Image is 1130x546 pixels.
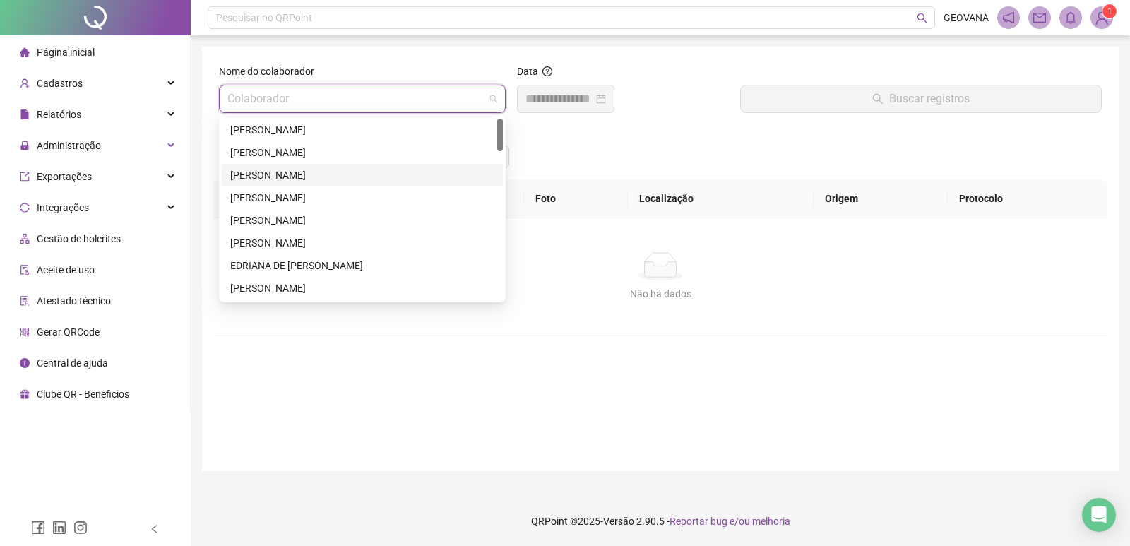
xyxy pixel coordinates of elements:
[20,358,30,368] span: info-circle
[37,109,81,120] span: Relatórios
[814,179,948,218] th: Origem
[37,295,111,307] span: Atestado técnico
[230,190,494,206] div: [PERSON_NAME]
[944,10,989,25] span: GEOVANA
[37,233,121,244] span: Gestão de holerites
[1082,498,1116,532] div: Open Intercom Messenger
[20,78,30,88] span: user-add
[73,521,88,535] span: instagram
[222,209,503,232] div: BEATRIZ ANDRADE MOTA
[542,66,552,76] span: question-circle
[230,286,1090,302] div: Não há dados
[20,203,30,213] span: sync
[230,235,494,251] div: [PERSON_NAME]
[20,327,30,337] span: qrcode
[230,167,494,183] div: [PERSON_NAME]
[37,47,95,58] span: Página inicial
[524,179,628,218] th: Foto
[20,47,30,57] span: home
[20,109,30,119] span: file
[230,213,494,228] div: [PERSON_NAME]
[20,141,30,150] span: lock
[222,232,503,254] div: CARINE REIS DOS SANTOS
[20,234,30,244] span: apartment
[20,389,30,399] span: gift
[37,326,100,338] span: Gerar QRCode
[37,78,83,89] span: Cadastros
[37,171,92,182] span: Exportações
[20,172,30,182] span: export
[230,258,494,273] div: EDRIANA DE [PERSON_NAME]
[1002,11,1015,24] span: notification
[37,357,108,369] span: Central de ajuda
[917,13,927,23] span: search
[603,516,634,527] span: Versão
[52,521,66,535] span: linkedin
[1033,11,1046,24] span: mail
[740,85,1102,113] button: Buscar registros
[222,254,503,277] div: EDRIANA DE JESUS SOUZA
[37,202,89,213] span: Integrações
[1107,6,1112,16] span: 1
[222,277,503,299] div: EDSON NASCIMENTO DOS SANTOS
[31,521,45,535] span: facebook
[670,516,790,527] span: Reportar bug e/ou melhoria
[191,497,1130,546] footer: QRPoint © 2025 - 2.90.5 -
[1102,4,1117,18] sup: Atualize o seu contato no menu Meus Dados
[222,186,503,209] div: BARBARA LUIZA DE JESUS MOREIRA
[948,179,1107,218] th: Protocolo
[230,280,494,296] div: [PERSON_NAME]
[222,141,503,164] div: ALINE PEREIRA DA SILVA
[150,524,160,534] span: left
[20,265,30,275] span: audit
[517,66,538,77] span: Data
[37,388,129,400] span: Clube QR - Beneficios
[219,64,323,79] label: Nome do colaborador
[1091,7,1112,28] img: 93960
[37,140,101,151] span: Administração
[37,264,95,275] span: Aceite de uso
[1064,11,1077,24] span: bell
[222,164,503,186] div: BARBARA DA SILVA PORTO
[628,179,813,218] th: Localização
[230,122,494,138] div: [PERSON_NAME]
[20,296,30,306] span: solution
[230,145,494,160] div: [PERSON_NAME]
[222,119,503,141] div: ALAIDE PEREIRA DA SILVA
